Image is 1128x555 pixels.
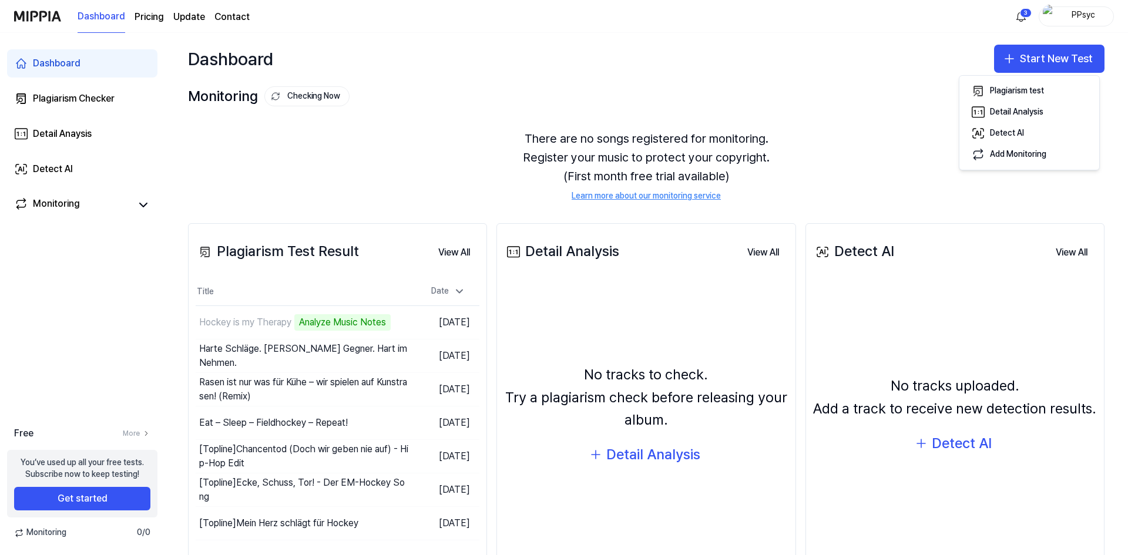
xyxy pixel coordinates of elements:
[196,240,359,263] div: Plagiarism Test Result
[964,80,1095,102] button: Plagiarism test
[21,457,144,480] div: You’ve used up all your free tests. Subscribe now to keep testing!
[199,315,291,329] div: Hockey is my Therapy
[14,426,33,440] span: Free
[813,375,1096,420] div: No tracks uploaded. Add a track to receive new detection results.
[199,375,408,403] div: Rasen ist nur was für Kühe – wir spielen auf Kunstrasen! (Remix)
[188,85,350,107] div: Monitoring
[932,432,992,455] div: Detect AI
[7,85,157,113] a: Plagiarism Checker
[123,429,150,439] a: More
[1060,9,1106,22] div: PPsyc
[7,49,157,78] a: Dashboard
[408,373,479,406] td: [DATE]
[990,85,1044,97] div: Plagiarism test
[408,440,479,473] td: [DATE]
[429,240,479,264] a: View All
[994,45,1104,73] button: Start New Test
[78,1,125,33] a: Dashboard
[294,314,391,331] div: Analyze Music Notes
[990,106,1043,118] div: Detail Analysis
[990,127,1024,139] div: Detect AI
[429,241,479,264] button: View All
[990,149,1046,160] div: Add Monitoring
[33,197,80,213] div: Monitoring
[199,516,358,530] div: [Topline] Mein Herz schlägt für Hockey
[738,241,788,264] button: View All
[188,45,273,73] div: Dashboard
[408,406,479,440] td: [DATE]
[1039,6,1114,26] button: profilePPsyc
[33,162,73,176] div: Detect AI
[580,440,712,469] button: Detail Analysis
[33,127,92,141] div: Detail Anaysis
[135,10,164,24] a: Pricing
[408,339,479,373] td: [DATE]
[33,56,80,70] div: Dashboard
[7,120,157,148] a: Detail Anaysis
[964,102,1095,123] button: Detail Analysis
[427,282,470,301] div: Date
[906,429,1003,458] button: Detect AI
[137,527,150,539] span: 0 / 0
[14,197,132,213] a: Monitoring
[1020,8,1032,18] div: 3
[738,240,788,264] a: View All
[199,416,348,430] div: Eat – Sleep – Fieldhockey – Repeat!
[504,364,788,431] div: No tracks to check. Try a plagiarism check before releasing your album.
[199,342,408,370] div: Harte Schläge. [PERSON_NAME] Gegner. Hart im Nehmen.
[964,123,1095,144] button: Detect AI
[408,507,479,540] td: [DATE]
[1012,7,1030,26] button: 알림3
[1014,9,1028,23] img: 알림
[264,86,350,106] button: Checking Now
[572,190,721,202] a: Learn more about our monitoring service
[7,155,157,183] a: Detect AI
[408,306,479,339] td: [DATE]
[1046,241,1097,264] button: View All
[14,487,150,510] button: Get started
[813,240,894,263] div: Detect AI
[964,144,1095,165] button: Add Monitoring
[1043,5,1057,28] img: profile
[196,278,408,306] th: Title
[1046,240,1097,264] a: View All
[504,240,619,263] div: Detail Analysis
[14,527,66,539] span: Monitoring
[408,473,479,507] td: [DATE]
[606,443,700,466] div: Detail Analysis
[173,10,205,24] a: Update
[199,442,408,470] div: [Topline] Chancentod (Doch wir geben nie auf) - Hip-Hop Edit
[214,10,250,24] a: Contact
[33,92,115,106] div: Plagiarism Checker
[188,115,1104,216] div: There are no songs registered for monitoring. Register your music to protect your copyright. (Fir...
[199,476,408,504] div: [Topline] Ecke, Schuss, Tor! - Der EM-Hockey Song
